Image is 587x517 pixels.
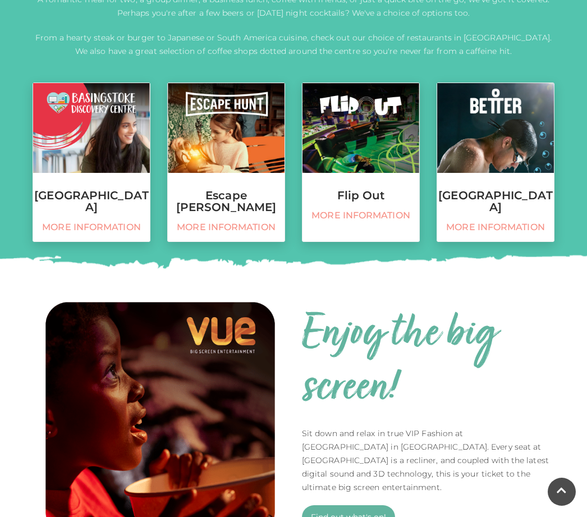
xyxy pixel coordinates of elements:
[302,190,419,202] h3: Flip Out
[168,83,285,173] img: Escape Hunt, Festival Place, Basingstoke
[308,210,414,221] span: More information
[33,190,150,213] h3: [GEOGRAPHIC_DATA]
[173,222,279,233] span: More information
[437,190,554,213] h3: [GEOGRAPHIC_DATA]
[33,31,554,58] p: From a hearty steak or burger to Japanese or South America cuisine, check out our choice of resta...
[39,222,144,233] span: More information
[443,222,548,233] span: More information
[302,427,552,494] p: Sit down and relax in true VIP Fashion at [GEOGRAPHIC_DATA] in [GEOGRAPHIC_DATA]. Every seat at [...
[168,190,285,213] h3: Escape [PERSON_NAME]
[302,308,552,415] h2: Enjoy the big screen!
